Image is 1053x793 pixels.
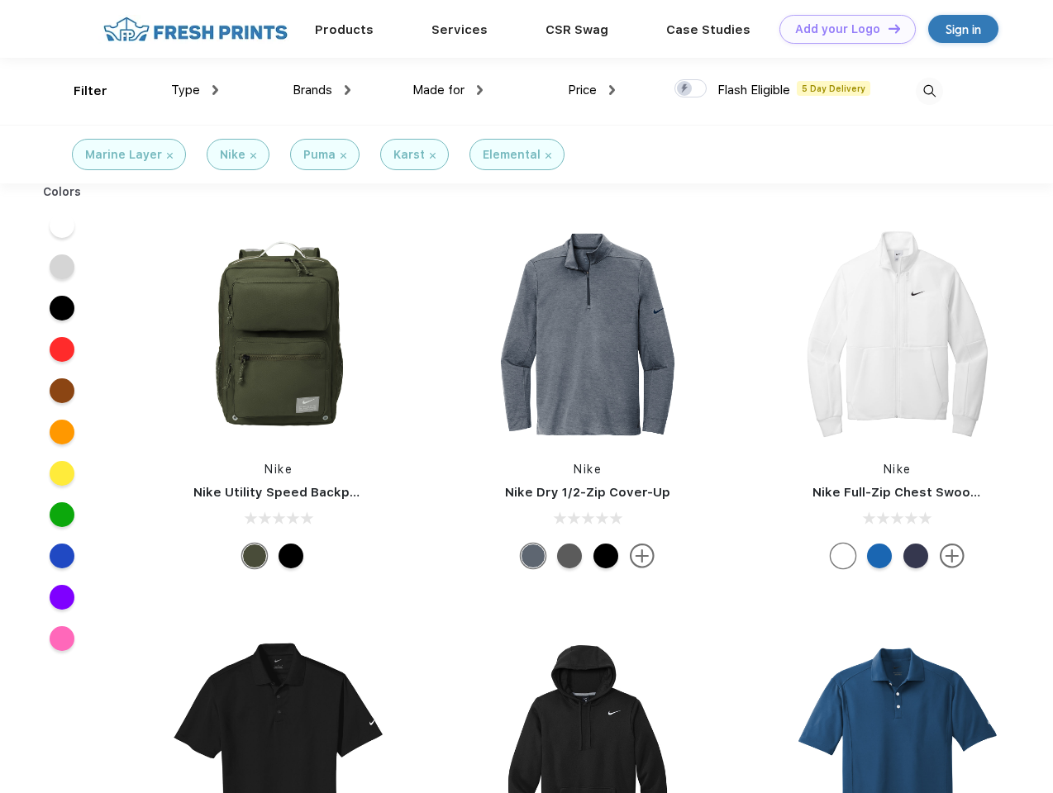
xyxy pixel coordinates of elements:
img: dropdown.png [345,85,350,95]
img: fo%20logo%202.webp [98,15,293,44]
a: Services [431,22,488,37]
span: Type [171,83,200,97]
img: DT [889,24,900,33]
img: filter_cancel.svg [250,153,256,159]
img: dropdown.png [212,85,218,95]
div: Royal [867,544,892,568]
img: dropdown.png [609,85,615,95]
a: Nike Dry 1/2-Zip Cover-Up [505,485,670,500]
div: Sign in [946,20,981,39]
div: Navy Heather [521,544,546,568]
div: Black [279,544,303,568]
div: Black Heather [557,544,582,568]
a: Sign in [928,15,998,43]
div: Add your Logo [795,22,880,36]
a: Nike Full-Zip Chest Swoosh Jacket [812,485,1032,500]
div: White [831,544,855,568]
img: filter_cancel.svg [341,153,346,159]
img: filter_cancel.svg [167,153,173,159]
img: func=resize&h=266 [788,225,1008,444]
span: Made for [412,83,465,97]
a: Products [315,22,374,37]
div: Midnight Navy [903,544,928,568]
div: Karst [393,146,425,164]
img: func=resize&h=266 [478,225,698,444]
img: dropdown.png [477,85,483,95]
img: filter_cancel.svg [546,153,551,159]
div: Filter [74,82,107,101]
span: Price [568,83,597,97]
div: Elemental [483,146,541,164]
span: Brands [293,83,332,97]
a: CSR Swag [546,22,608,37]
div: Black [593,544,618,568]
div: Marine Layer [85,146,162,164]
span: Flash Eligible [717,83,790,97]
img: more.svg [940,544,965,568]
div: Cargo Khaki [242,544,267,568]
a: Nike Utility Speed Backpack [193,485,372,500]
img: func=resize&h=266 [169,225,388,444]
img: filter_cancel.svg [430,153,436,159]
a: Nike [264,463,293,476]
div: Puma [303,146,336,164]
a: Nike [884,463,912,476]
div: Colors [31,183,94,201]
img: more.svg [630,544,655,568]
a: Nike [574,463,602,476]
img: desktop_search.svg [916,78,943,105]
div: Nike [220,146,245,164]
span: 5 Day Delivery [797,81,870,96]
